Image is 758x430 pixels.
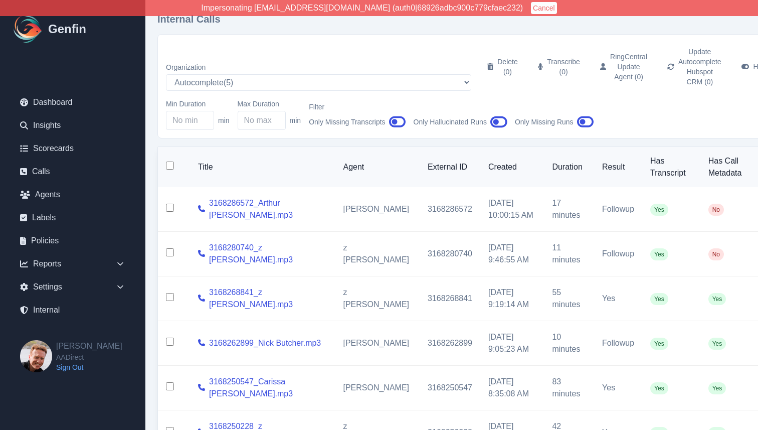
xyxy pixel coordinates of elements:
[594,232,642,276] td: Followup
[592,43,655,91] button: RingCentral Update Agent (0)
[190,147,335,187] th: Title
[238,99,301,109] label: Max Duration
[166,111,214,130] input: No min
[343,339,409,347] a: [PERSON_NAME]
[594,187,642,232] td: Followup
[335,147,420,187] th: Agent
[56,340,122,352] h2: [PERSON_NAME]
[209,376,327,400] a: 3168250547_Carissa [PERSON_NAME].mp3
[594,366,642,410] td: Yes
[198,293,205,305] a: View call details
[12,162,133,182] a: Calls
[544,232,594,276] td: 11 minutes
[12,231,133,251] a: Policies
[650,293,668,305] span: Yes
[515,117,574,127] span: Only Missing Runs
[209,242,327,266] a: 3168280740_z [PERSON_NAME].mp3
[12,138,133,159] a: Scorecards
[309,102,405,112] label: Filter
[12,254,133,274] div: Reports
[198,382,205,394] a: View call details
[343,243,409,264] a: z [PERSON_NAME]
[708,293,726,305] span: Yes
[12,115,133,135] a: Insights
[480,276,544,321] td: [DATE] 9:19:14 AM
[594,147,642,187] th: Result
[544,187,594,232] td: 17 minutes
[12,277,133,297] div: Settings
[12,300,133,320] a: Internal
[420,187,480,232] td: 3168286572
[650,248,668,260] span: Yes
[708,204,724,216] span: No
[530,43,588,91] button: Transcribe (0)
[480,366,544,410] td: [DATE] 8:35:08 AM
[480,147,544,187] th: Created
[650,204,668,216] span: Yes
[198,203,205,215] a: View call details
[420,232,480,276] td: 3168280740
[166,99,230,109] label: Min Duration
[708,382,726,394] span: Yes
[12,92,133,112] a: Dashboard
[531,2,557,14] button: Cancel
[420,147,480,187] th: External ID
[48,21,86,37] h1: Genfin
[480,321,544,366] td: [DATE] 9:05:23 AM
[650,338,668,350] span: Yes
[708,338,726,350] span: Yes
[594,321,642,366] td: Followup
[642,147,700,187] th: Has Transcript
[209,286,327,311] a: 3168268841_z [PERSON_NAME].mp3
[480,187,544,232] td: [DATE] 10:00:15 AM
[544,147,594,187] th: Duration
[479,43,526,91] button: Delete (0)
[343,383,409,392] a: [PERSON_NAME]
[198,337,205,349] a: View call details
[343,205,409,213] a: [PERSON_NAME]
[12,185,133,205] a: Agents
[420,276,480,321] td: 3168268841
[12,208,133,228] a: Labels
[218,115,230,125] span: min
[544,366,594,410] td: 83 minutes
[198,248,205,260] a: View call details
[309,117,385,127] span: Only Missing Transcripts
[20,340,52,372] img: Brian Dunagan
[420,366,480,410] td: 3168250547
[290,115,301,125] span: min
[166,62,471,72] label: Organization
[56,362,122,372] a: Sign Out
[544,276,594,321] td: 55 minutes
[708,248,724,260] span: No
[238,111,286,130] input: No max
[209,197,327,221] a: 3168286572_Arthur [PERSON_NAME].mp3
[56,352,122,362] span: AADirect
[480,232,544,276] td: [DATE] 9:46:55 AM
[414,117,487,127] span: Only Hallucinated Runs
[594,276,642,321] td: Yes
[343,288,409,309] a: z [PERSON_NAME]
[659,43,729,91] button: Update Autocomplete Hubspot CRM (0)
[12,13,44,45] img: Logo
[209,337,321,349] a: 3168262899_Nick Butcher.mp3
[544,321,594,366] td: 10 minutes
[650,382,668,394] span: Yes
[420,321,480,366] td: 3168262899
